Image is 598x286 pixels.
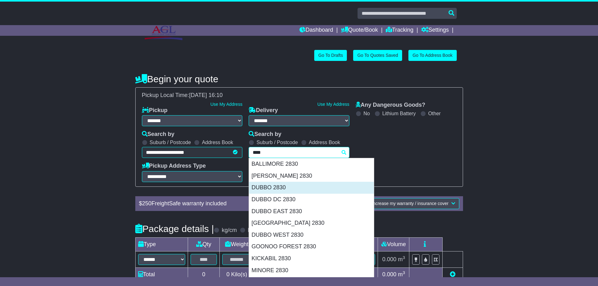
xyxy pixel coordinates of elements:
label: Address Book [202,139,233,145]
a: Go To Drafts [314,50,347,61]
td: Kilo(s) [220,267,254,281]
a: Use My Address [210,102,242,107]
label: No [364,111,370,116]
span: m [398,256,405,262]
div: BALLIMORE 2830 [249,158,374,170]
span: m [398,271,405,278]
div: DUBBO 2830 [249,182,374,194]
label: Suburb / Postcode [150,139,191,145]
a: Go To Address Book [408,50,456,61]
label: Search by [142,131,175,138]
td: Weight [220,237,254,251]
a: Dashboard [299,25,333,36]
span: 0.000 [382,271,396,278]
td: Type [135,237,188,251]
button: Increase my warranty / insurance cover [368,198,459,209]
a: Settings [421,25,449,36]
a: Use My Address [317,102,349,107]
label: Pickup [142,107,168,114]
label: lb/in [248,227,258,234]
div: KICKABIL 2830 [249,253,374,265]
label: Lithium Battery [382,111,416,116]
label: kg/cm [222,227,237,234]
span: 0.000 [382,256,396,262]
label: Any Dangerous Goods? [356,102,425,109]
a: Go To Quotes Saved [353,50,402,61]
a: Quote/Book [341,25,378,36]
span: Increase my warranty / insurance cover [372,201,448,206]
a: Tracking [386,25,413,36]
td: 0 [188,267,220,281]
div: [PERSON_NAME] 2830 [249,170,374,182]
div: $ FreightSafe warranty included [136,200,317,207]
div: Pickup Local Time: [139,92,460,99]
label: Suburb / Postcode [256,139,298,145]
label: Delivery [249,107,278,114]
span: 0 [226,271,229,278]
sup: 3 [403,270,405,275]
td: Total [135,267,188,281]
span: [DATE] 16:10 [189,92,223,98]
div: MINORE 2830 [249,265,374,277]
label: Other [428,111,441,116]
h4: Begin your quote [135,74,463,84]
label: Address Book [309,139,340,145]
a: Add new item [450,271,455,278]
td: Qty [188,237,220,251]
div: GOONOO FOREST 2830 [249,241,374,253]
label: Pickup Address Type [142,163,206,170]
div: [GEOGRAPHIC_DATA] 2830 [249,217,374,229]
span: 250 [142,200,152,207]
div: DUBBO EAST 2830 [249,206,374,218]
label: Search by [249,131,281,138]
td: Volume [378,237,409,251]
div: DUBBO DC 2830 [249,194,374,206]
div: DUBBO WEST 2830 [249,229,374,241]
sup: 3 [403,255,405,260]
h4: Package details | [135,224,214,234]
